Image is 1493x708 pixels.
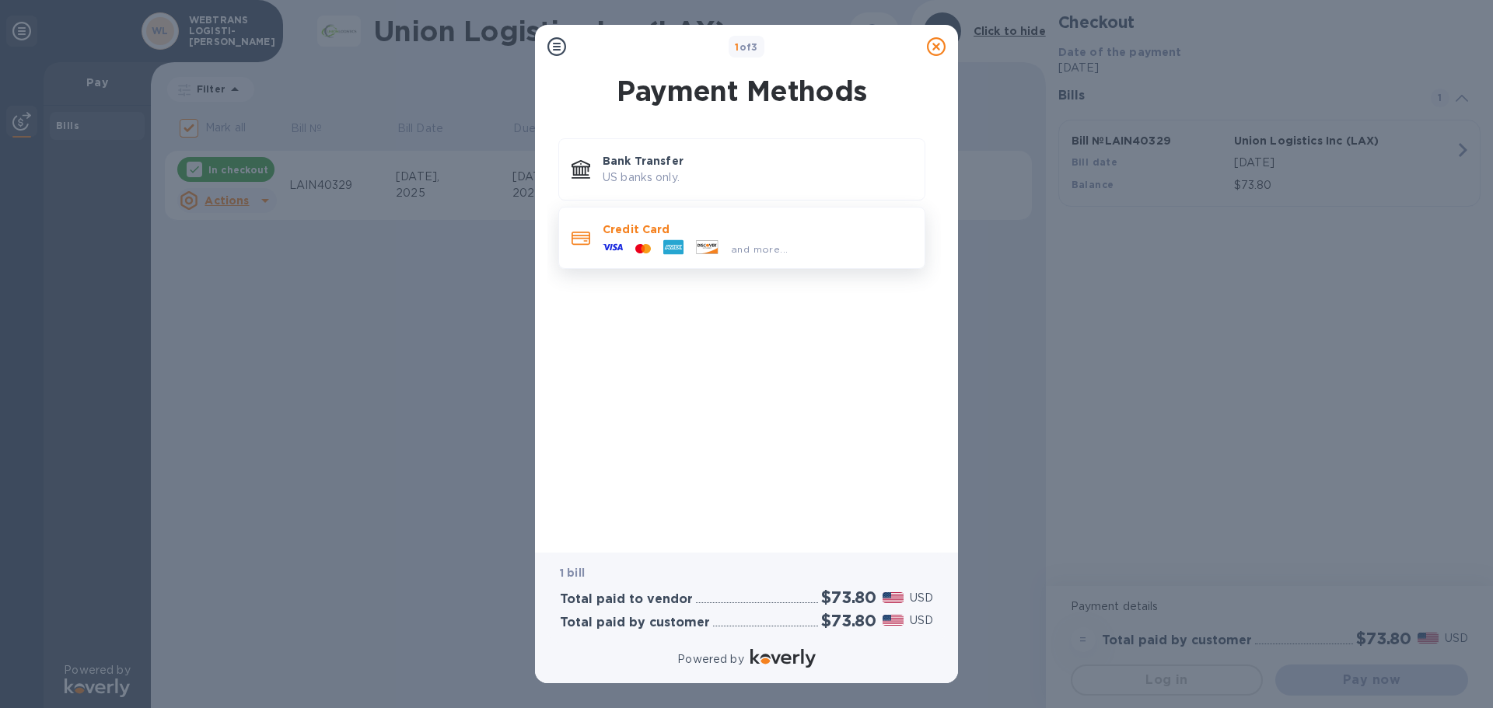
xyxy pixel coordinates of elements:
[910,612,933,629] p: USD
[821,611,876,630] h2: $73.80
[883,592,904,603] img: USD
[560,592,693,607] h3: Total paid to vendor
[735,41,758,53] b: of 3
[603,169,912,186] p: US banks only.
[883,615,904,626] img: USD
[560,567,585,579] b: 1 bill
[555,75,928,107] h1: Payment Methods
[603,153,912,169] p: Bank Transfer
[603,221,912,237] p: Credit Card
[821,588,876,607] h2: $73.80
[731,243,788,255] span: and more...
[750,649,816,668] img: Logo
[560,616,710,630] h3: Total paid by customer
[677,651,743,668] p: Powered by
[910,590,933,606] p: USD
[735,41,739,53] span: 1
